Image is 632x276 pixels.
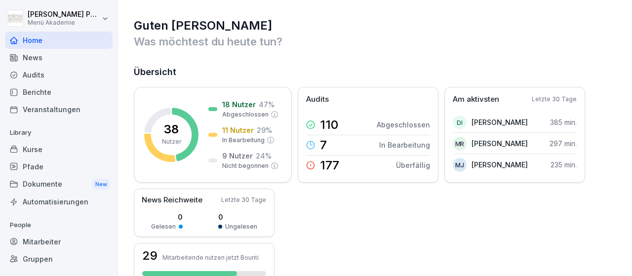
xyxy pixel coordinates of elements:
[5,158,113,175] a: Pfade
[256,151,272,161] p: 24 %
[162,137,181,146] p: Nutzer
[5,32,113,49] a: Home
[472,159,528,170] p: [PERSON_NAME]
[151,212,183,222] p: 0
[5,250,113,268] a: Gruppen
[5,217,113,233] p: People
[164,123,179,135] p: 38
[5,175,113,194] div: Dokumente
[532,95,577,104] p: Letzte 30 Tage
[320,139,327,151] p: 7
[222,125,254,135] p: 11 Nutzer
[306,94,329,105] p: Audits
[453,116,467,129] div: DI
[551,159,577,170] p: 235 min.
[162,254,259,261] p: Mitarbeitende nutzen jetzt Bounti
[550,117,577,127] p: 385 min.
[5,66,113,83] a: Audits
[5,175,113,194] a: DokumenteNew
[222,151,253,161] p: 9 Nutzer
[5,141,113,158] a: Kurse
[222,99,256,110] p: 18 Nutzer
[453,94,499,105] p: Am aktivsten
[5,193,113,210] a: Automatisierungen
[453,137,467,151] div: MR
[320,159,339,171] p: 177
[134,65,617,79] h2: Übersicht
[134,18,617,34] h1: Guten [PERSON_NAME]
[222,136,265,145] p: In Bearbeitung
[151,222,176,231] p: Gelesen
[257,125,272,135] p: 29 %
[472,117,528,127] p: [PERSON_NAME]
[472,138,528,149] p: [PERSON_NAME]
[93,179,110,190] div: New
[550,138,577,149] p: 297 min.
[453,158,467,172] div: MJ
[396,160,430,170] p: Überfällig
[222,110,269,119] p: Abgeschlossen
[134,34,617,49] p: Was möchtest du heute tun?
[5,49,113,66] a: News
[5,83,113,101] a: Berichte
[5,101,113,118] a: Veranstaltungen
[222,161,269,170] p: Nicht begonnen
[225,222,257,231] p: Ungelesen
[28,10,100,19] p: [PERSON_NAME] Pacyna
[221,196,266,204] p: Letzte 30 Tage
[142,195,202,206] p: News Reichweite
[377,119,430,130] p: Abgeschlossen
[28,19,100,26] p: Menü Akademie
[218,212,257,222] p: 0
[379,140,430,150] p: In Bearbeitung
[259,99,275,110] p: 47 %
[5,125,113,141] p: Library
[142,250,158,262] h3: 29
[5,233,113,250] a: Mitarbeiter
[320,119,338,131] p: 110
